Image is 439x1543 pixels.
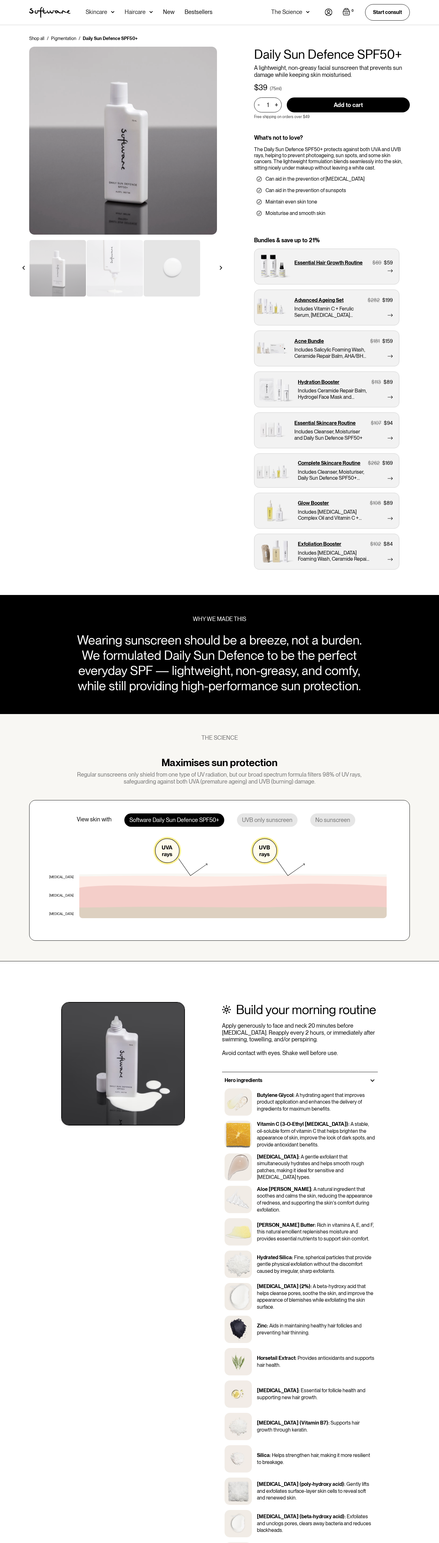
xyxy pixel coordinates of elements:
div: 181 [373,338,380,344]
h3: Hero ingredients [225,1077,262,1083]
div: $ [383,500,387,506]
img: DSD skin image [79,867,387,918]
li: Maintain even skin tone [257,199,407,205]
div: $ [370,500,373,506]
p: : [348,1121,350,1127]
div: $ [384,260,387,266]
p: Supports hair growth through keratin. [257,1420,360,1433]
a: Complete Skincare Routine$262$169Includes Cleanser, Moisturiser, Daily Sun Defence SPF50+ Vitamin... [254,453,399,487]
p: : [344,1481,345,1487]
img: arrow down [149,9,153,15]
div: 199 [385,297,393,303]
a: Start consult [365,4,410,20]
div: 169 [385,460,393,466]
p: Butylene Glycol [257,1092,293,1098]
p: Apply generously to face and neck 20 minutes before [MEDICAL_DATA]. Reapply every 2 hours, or imm... [222,1022,378,1057]
p: : [311,1283,312,1289]
div: 69 [376,260,381,266]
p: Hydrated Silica [257,1254,292,1260]
p: A beta-hydroxy acid that helps cleanse pores, soothe the skin, and improve the appearance of blem... [257,1283,373,1310]
p: Includes Cleanser, Moisturiser and Daily Sun Defence SPF50+ [294,429,366,441]
div: $ [384,420,387,426]
p: : [344,1513,346,1520]
p: : [311,1186,312,1192]
div: $ [383,379,387,385]
p: Complete Skincare Routine [298,460,360,466]
p: Acne Bundle [294,338,324,344]
img: UVA rays illustration icon [154,837,181,865]
h2: Maximises sun protection [161,757,278,769]
p: Includes Vitamin C + Ferulic Serum, [MEDICAL_DATA] Complex Oil, Salicylic Foaming Wash, Ceramide ... [294,306,366,318]
p: Includes Salicylic Foaming Wash, Ceramide Repair Balm, AHA/BHA Pimple Patches, Acne Supplement [294,347,366,359]
div: / [79,35,80,42]
div: [MEDICAL_DATA] [49,893,74,897]
p: Essential Skincare Routine [294,420,356,426]
p: Glow Booster [298,500,329,506]
p: Gently lifts and exfoliates surface-layer skin cells to reveal soft and renewed skin. [257,1481,369,1501]
p: A lightweight, non-greasy facial sunscreen that prevents sun damage while keeping skin moisturised. [254,64,410,78]
div: UVB only sunscreen [237,813,298,827]
div: 113 [375,379,381,385]
div: Skincare [86,9,107,15]
p: Includes Ceramide Repair Balm, Hydrogel Face Mask and Hyaluronic Complex Serum [298,388,370,400]
p: Exfoliates and unclogs pores, clears away bacteria and reduces blackheads. [257,1513,371,1533]
p: Horsetail Extract [257,1355,295,1361]
p: A gentle exfoliant that simultaneously hydrates and helps smooth rough patches, making it ideal f... [257,1154,364,1180]
li: Can aid in the prevention of sunspots [257,187,407,194]
p: [MEDICAL_DATA] (Vitamin B7) [257,1420,328,1426]
div: 94 [387,420,393,426]
div: WHY WE MADE THIS [193,616,246,623]
div: 59 [387,260,393,266]
div: [MEDICAL_DATA] [49,912,74,916]
p: : [298,1154,300,1160]
p: Advanced Ageing Set [294,297,344,303]
p: Rich in vitamins A, E, and F, this natural emollient replenishes moisture and provides essential ... [257,1222,374,1242]
div: $ [368,460,371,466]
p: : [270,1452,271,1458]
div: 102 [373,541,381,547]
div: $ [382,460,385,466]
p: Vitamin C (3-O-Ethyl [MEDICAL_DATA]) [257,1121,348,1127]
p: : [295,1355,297,1361]
img: UVB rays illustration icon [251,837,278,865]
div: 0 [350,8,355,14]
a: Shop all [29,35,44,42]
div: No sunscreen [310,813,355,827]
div: 84 [387,541,393,547]
div: Bundles & save up to 21% [254,237,410,244]
a: Exfoliation Booster$102$84Includes [MEDICAL_DATA] Foaming Wash, Ceramide Repair Balm and Cleansin... [254,534,399,570]
a: Acne Bundle$181$159Includes Salicylic Foaming Wash, Ceramide Repair Balm, AHA/BHA Pimple Patches,... [254,331,399,366]
div: $ [371,420,374,426]
p: Includes [MEDICAL_DATA] Complex Oil and Vitamin C + Ferulic Serum [298,509,370,521]
img: arrow right [219,266,223,270]
li: Can aid in the prevention of [MEDICAL_DATA] [257,176,407,182]
a: Pigmentation [51,35,76,42]
p: [MEDICAL_DATA] (2%) [257,1283,311,1289]
h2: Build your morning routine [236,1002,376,1017]
p: Hydration Booster [298,379,339,385]
div: 89 [387,379,393,385]
div: $ [382,297,385,303]
a: Essential Skincare Routine$107$94Includes Cleanser, Moisturiser and Daily Sun Defence SPF50+ [254,412,399,448]
p: A stable, oil-soluble form of vitamin C that helps brighten the appearance of skin, improve the l... [257,1121,375,1148]
p: Silica [257,1452,270,1458]
div: 108 [373,500,381,506]
div: Software Daily Sun Defence SPF50+ [124,813,224,827]
div: $ [372,260,376,266]
a: Advanced Ageing Set$282$199Includes Vitamin C + Ferulic Serum, [MEDICAL_DATA] Complex Oil, Salicy... [254,290,399,325]
p: [MEDICAL_DATA] (poly-hydroxy acid) [257,1481,344,1487]
p: A hydrating agent that improves product application and enhances the delivery of ingredients for ... [257,1092,365,1112]
div: The Daily Sun Defence SPF50+ protects against both UVA and UVB rays, helping to prevent photoagei... [254,146,410,171]
p: Helps strengthen hair, making it more resilient to breakage. [257,1452,370,1465]
div: THE SCIENCE [201,734,238,741]
img: arrow down [111,9,115,15]
p: [MEDICAL_DATA] [257,1154,298,1160]
div: Wearing sunscreen should be a breeze, not a burden. We formulated Daily Sun Defence to be the per... [69,632,370,693]
img: arrow left [22,266,26,270]
p: Exfoliation Booster [298,541,341,547]
p: Fine, spherical particles that provide gentle physical exfoliation without the discomfort caused ... [257,1254,371,1274]
p: Zinc [257,1323,267,1329]
div: Haircare [125,9,146,15]
p: A natural ingredient that soothes and calms the skin, reducing the appearance of redness, and sup... [257,1186,372,1213]
div: 89 [387,500,393,506]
